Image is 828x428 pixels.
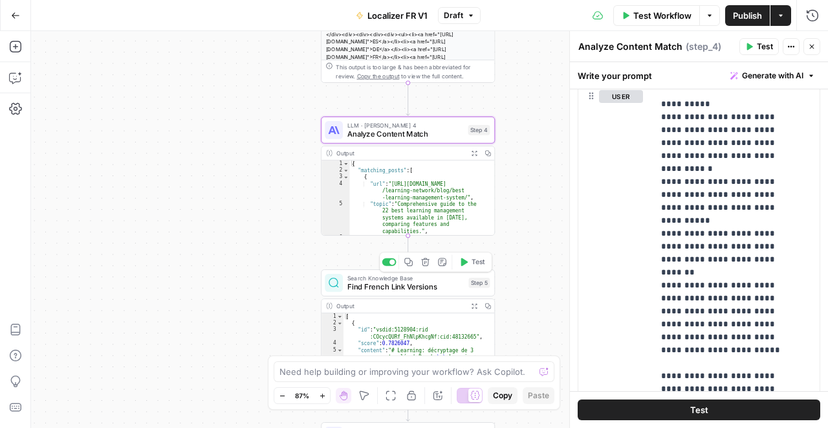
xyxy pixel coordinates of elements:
button: Test Workflow [613,5,699,26]
button: Copy [488,387,517,404]
span: Generate with AI [742,70,803,82]
button: user [599,90,643,103]
span: Analyze Content Match [347,128,464,139]
span: Toggle code folding, row 5 [337,347,343,354]
div: 6 [321,234,349,241]
span: Toggle code folding, rows 1 through 7 [337,313,343,320]
div: Write your prompt [570,62,828,89]
button: Test [739,38,779,55]
div: 4 [321,181,349,201]
span: Test [757,41,773,52]
div: Search Knowledge BaseFind French Link VersionsStep 5TestOutput[ { "id":"vsdid:5128904:rid :COcycQ... [321,269,495,389]
div: 4 [321,340,343,346]
span: Toggle code folding, rows 2 through 6 [337,320,343,326]
span: Test [690,403,708,416]
span: Copy [493,390,512,401]
div: LLM · [PERSON_NAME] 4Analyze Content MatchStep 4Output{ "matching_posts":[ { "url":"[URL][DOMAIN_... [321,117,495,236]
button: Test [455,254,490,269]
button: Publish [725,5,770,26]
span: Test [472,257,485,267]
span: ( step_4 ) [686,40,721,53]
div: 5 [321,201,349,234]
span: Test Workflow [633,9,692,22]
span: Draft [444,10,463,21]
span: Publish [733,9,762,22]
div: Output [336,148,464,157]
span: Find French Link Versions [347,281,464,292]
span: Copy the output [357,72,400,78]
span: Search Knowledge Base [347,273,464,282]
div: 3 [321,327,343,341]
button: Test [578,400,820,420]
div: Step 4 [468,125,490,135]
span: Paste [528,390,549,401]
span: Toggle code folding, rows 1 through 158 [343,161,349,167]
div: 2 [321,167,349,174]
div: Step 5 [468,278,490,288]
textarea: Analyze Content Match [578,40,682,53]
button: Localizer FR V1 [348,5,435,26]
button: Paste [523,387,554,404]
div: 3 [321,174,349,181]
g: Edge from step_3 to step_4 [406,82,409,115]
button: Generate with AI [725,67,820,84]
div: 1 [321,161,349,167]
span: Toggle code folding, rows 3 through 16 [343,174,349,181]
div: This output is too large & has been abbreviated for review. to view the full content. [336,62,490,80]
button: Draft [438,7,481,24]
span: LLM · [PERSON_NAME] 4 [347,120,464,130]
span: Toggle code folding, rows 2 through 157 [343,167,349,174]
span: Localizer FR V1 [367,9,428,22]
div: 1 [321,313,343,320]
div: Output [336,301,464,310]
g: Edge from step_5 to step_6 [406,388,409,421]
div: 2 [321,320,343,326]
span: 87% [295,390,309,401]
